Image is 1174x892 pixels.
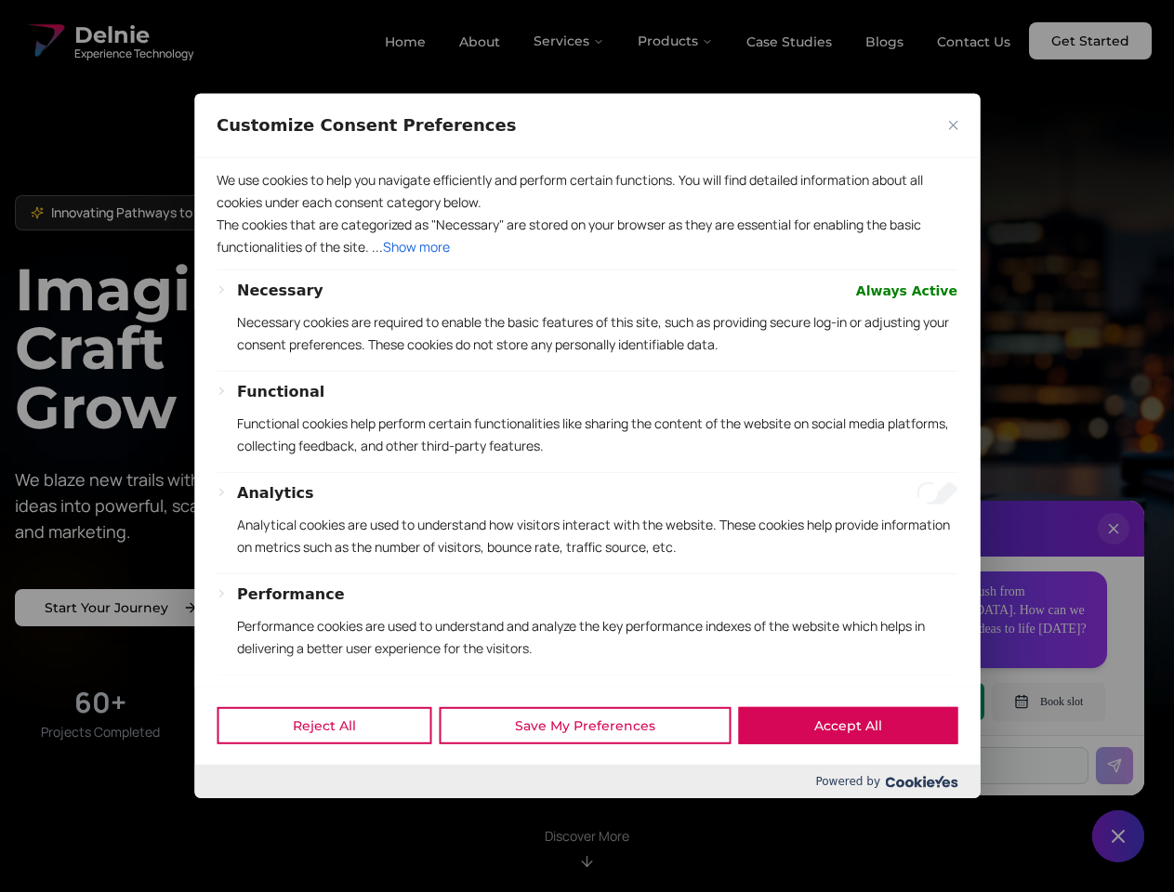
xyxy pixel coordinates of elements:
[237,280,323,302] button: Necessary
[237,311,957,356] p: Necessary cookies are required to enable the basic features of this site, such as providing secur...
[217,114,516,137] span: Customize Consent Preferences
[237,584,345,606] button: Performance
[237,615,957,660] p: Performance cookies are used to understand and analyze the key performance indexes of the website...
[237,482,314,505] button: Analytics
[237,413,957,457] p: Functional cookies help perform certain functionalities like sharing the content of the website o...
[439,707,731,744] button: Save My Preferences
[237,381,324,403] button: Functional
[885,776,957,788] img: Cookieyes logo
[383,236,450,258] button: Show more
[856,280,957,302] span: Always Active
[738,707,957,744] button: Accept All
[194,765,980,798] div: Powered by
[917,482,957,505] input: Enable Analytics
[237,514,957,558] p: Analytical cookies are used to understand how visitors interact with the website. These cookies h...
[217,707,431,744] button: Reject All
[217,214,957,258] p: The cookies that are categorized as "Necessary" are stored on your browser as they are essential ...
[217,169,957,214] p: We use cookies to help you navigate efficiently and perform certain functions. You will find deta...
[948,121,957,130] img: Close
